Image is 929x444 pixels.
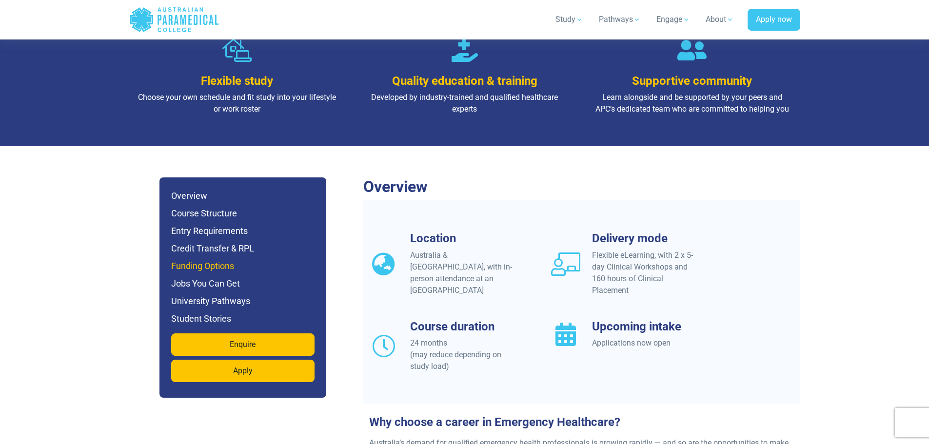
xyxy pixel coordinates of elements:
h6: Entry Requirements [171,224,315,238]
p: Choose your own schedule and fit study into your lifestyle or work roster [137,92,337,115]
h6: Course Structure [171,207,315,220]
h6: Jobs You Can Get [171,277,315,290]
h3: Upcoming intake [592,320,698,334]
h6: Funding Options [171,259,315,273]
h6: University Pathways [171,294,315,308]
a: Australian Paramedical College [129,4,219,36]
div: Applications now open [592,337,698,349]
h2: Overview [363,177,800,196]
a: Apply now [748,9,800,31]
a: Engage [651,6,696,33]
h3: Supportive community [592,74,792,88]
a: About [700,6,740,33]
div: 24 months (may reduce depending on study load) [410,337,516,372]
h3: Quality education & training [364,74,565,88]
a: Pathways [593,6,647,33]
h6: Student Stories [171,312,315,326]
h3: Course duration [410,320,516,334]
h6: Credit Transfer & RPL [171,242,315,255]
a: Enquire [171,333,315,356]
a: Study [550,6,589,33]
h3: Flexible study [137,74,337,88]
h3: Why choose a career in Emergency Healthcare? [363,415,800,429]
h3: Location [410,232,516,246]
div: Flexible eLearning, with 2 x 5-day Clinical Workshops and 160 hours of Clinical Placement [592,250,698,296]
h6: Overview [171,189,315,203]
div: Australia & [GEOGRAPHIC_DATA], with in-person attendance at an [GEOGRAPHIC_DATA] [410,250,516,296]
p: Learn alongside and be supported by your peers and APC’s dedicated team who are committed to help... [592,92,792,115]
h3: Delivery mode [592,232,698,246]
p: Developed by industry-trained and qualified healthcare experts [364,92,565,115]
a: Apply [171,360,315,382]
